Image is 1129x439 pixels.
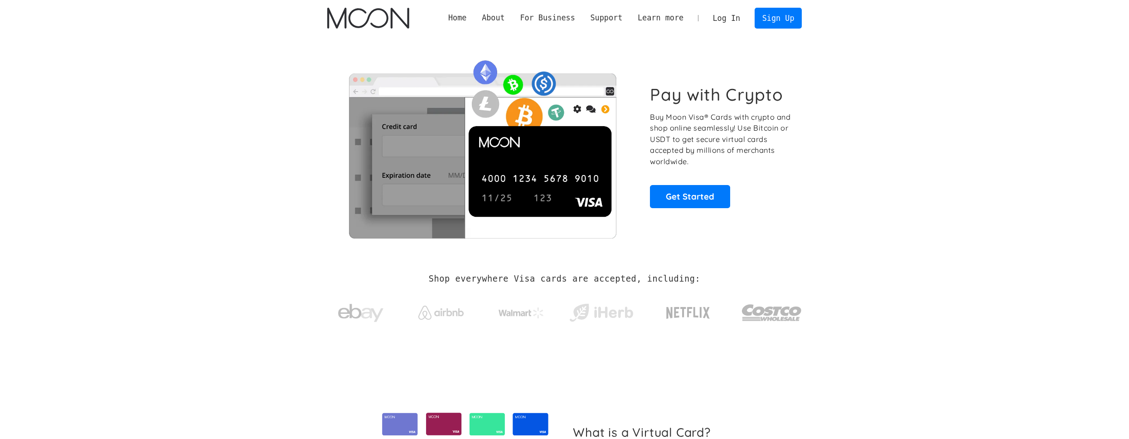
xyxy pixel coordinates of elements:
img: ebay [338,299,383,327]
img: Airbnb [418,306,464,320]
h1: Pay with Crypto [650,84,783,105]
div: For Business [520,12,575,24]
img: Moon Logo [327,8,409,29]
p: Buy Moon Visa® Cards with crypto and shop online seamlessly! Use Bitcoin or USDT to get secure vi... [650,112,792,167]
a: Airbnb [407,297,475,324]
a: ebay [327,290,395,332]
img: iHerb [567,301,635,325]
img: Walmart [499,307,544,318]
img: Moon Cards let you spend your crypto anywhere Visa is accepted. [327,54,638,238]
a: Netflix [648,293,729,329]
img: Netflix [665,302,711,324]
a: Get Started [650,185,730,208]
a: home [327,8,409,29]
div: About [482,12,505,24]
a: Costco [741,287,802,334]
div: Support [590,12,622,24]
img: Costco [741,296,802,330]
div: Learn more [638,12,683,24]
a: Sign Up [755,8,802,28]
a: Walmart [487,298,555,323]
a: Log In [705,8,748,28]
a: iHerb [567,292,635,329]
div: Support [583,12,630,24]
div: About [474,12,512,24]
a: Home [441,12,474,24]
div: For Business [513,12,583,24]
h2: Shop everywhere Visa cards are accepted, including: [429,274,700,284]
div: Learn more [630,12,691,24]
